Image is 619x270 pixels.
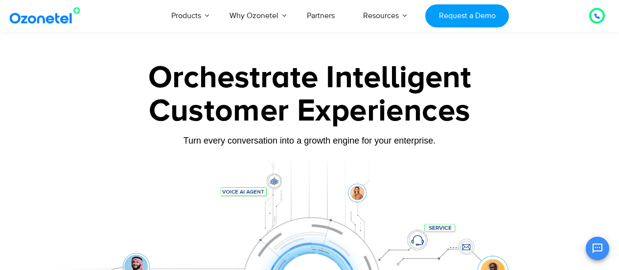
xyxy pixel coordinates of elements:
div: Customer Experiences [38,88,581,135]
a: Request a Demo [425,4,509,27]
div: Orchestrate Intelligent [38,62,581,94]
button: Open chat [586,237,609,260]
div: Turn every conversation into a growth engine for your enterprise. [38,135,581,146]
